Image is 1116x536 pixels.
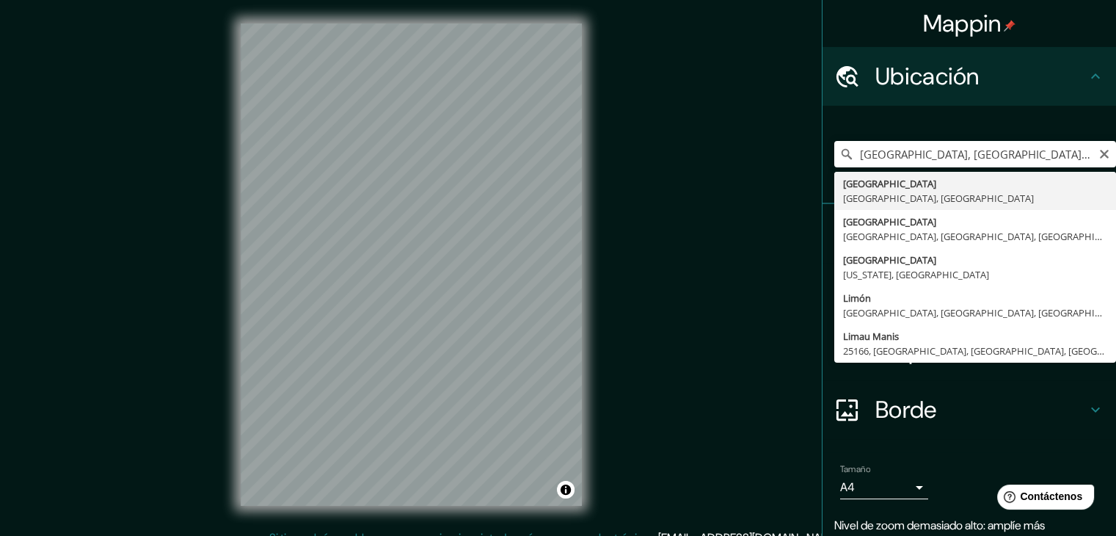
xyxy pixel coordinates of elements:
font: [GEOGRAPHIC_DATA] [843,215,936,228]
font: [GEOGRAPHIC_DATA] [843,177,936,190]
img: pin-icon.png [1004,20,1015,32]
div: Borde [823,380,1116,439]
font: Limón [843,291,871,305]
font: Nivel de zoom demasiado alto: amplíe más [834,518,1045,533]
font: Limau Manis [843,330,899,343]
div: Ubicación [823,47,1116,106]
div: Disposición [823,322,1116,380]
div: Estilo [823,263,1116,322]
font: Mappin [923,8,1002,39]
div: A4 [840,476,928,499]
font: A4 [840,479,855,495]
div: Patas [823,204,1116,263]
canvas: Mapa [241,23,582,506]
font: [GEOGRAPHIC_DATA], [GEOGRAPHIC_DATA] [843,192,1034,205]
font: [US_STATE], [GEOGRAPHIC_DATA] [843,268,989,281]
button: Claro [1098,146,1110,160]
iframe: Lanzador de widgets de ayuda [985,479,1100,520]
font: [GEOGRAPHIC_DATA] [843,253,936,267]
font: Borde [875,394,937,425]
font: Tamaño [840,463,870,475]
font: Ubicación [875,61,980,92]
input: Elige tu ciudad o zona [834,141,1116,167]
button: Activar o desactivar atribución [557,481,575,499]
